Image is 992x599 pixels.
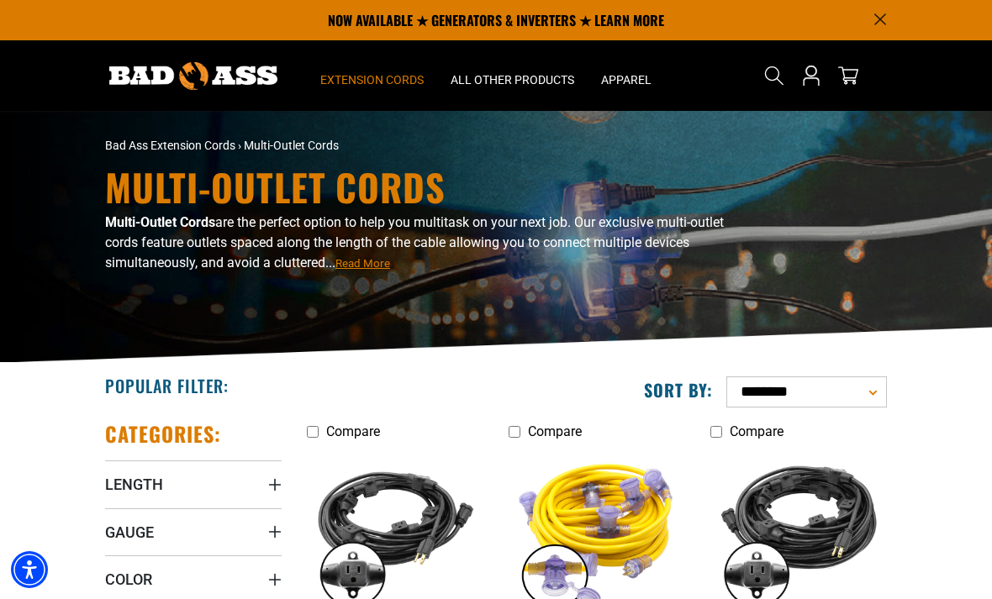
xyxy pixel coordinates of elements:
span: Apparel [601,72,652,87]
h2: Popular Filter: [105,375,229,397]
b: Multi-Outlet Cords [105,214,215,230]
h1: Multi-Outlet Cords [105,169,752,206]
nav: breadcrumbs [105,137,618,155]
span: Length [105,475,163,494]
summary: Search [761,62,788,89]
summary: Apparel [588,40,665,111]
span: All Other Products [451,72,574,87]
span: Read More [335,257,390,270]
span: › [238,139,241,152]
img: Bad Ass Extension Cords [109,62,277,90]
h2: Categories: [105,421,221,447]
span: Compare [730,423,784,439]
span: are the perfect option to help you multitask on your next job. Our exclusive multi-outlet cords f... [105,214,724,271]
summary: Gauge [105,508,282,555]
a: Bad Ass Extension Cords [105,139,235,152]
summary: All Other Products [437,40,588,111]
summary: Length [105,460,282,507]
span: Gauge [105,523,154,542]
span: Compare [528,423,582,439]
span: Compare [326,423,380,439]
label: Sort by: [644,379,713,401]
span: Extension Cords [320,72,424,87]
a: Open this option [798,40,825,111]
span: Color [105,570,152,589]
a: cart [835,66,862,86]
span: Multi-Outlet Cords [244,139,339,152]
summary: Extension Cords [307,40,437,111]
div: Accessibility Menu [11,551,48,588]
